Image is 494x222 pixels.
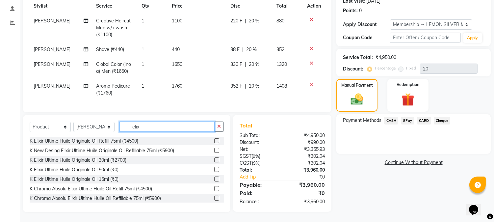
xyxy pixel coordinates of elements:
[282,167,330,174] div: ₹3,960.00
[235,132,282,139] div: Sub Total:
[401,117,414,125] span: GPay
[246,46,257,53] span: 20 %
[235,198,282,205] div: Balance :
[30,166,118,173] div: K Elixir Ultime Huile Originale Oil 50ml (₹0)
[434,117,451,125] span: Cheque
[242,46,244,53] span: |
[96,83,130,96] span: Aroma Pedicure (₹1760)
[282,160,330,167] div: ₹302.04
[341,82,373,88] label: Manual Payment
[235,189,282,197] div: Paid:
[240,153,251,159] span: SGST
[172,46,180,52] span: 440
[338,159,489,166] a: Continue Without Payment
[376,54,396,61] div: ₹4,950.00
[142,83,144,89] span: 1
[276,18,284,24] span: 880
[30,138,138,145] div: K Elixir Ultime Huile Originale Oil Refill 75ml (₹4500)
[34,61,70,67] span: [PERSON_NAME]
[96,46,124,52] span: Shave (₹440)
[253,160,259,166] span: 9%
[249,17,259,24] span: 20 %
[30,176,118,183] div: K Elixir Ultime Huile Originale Oil 15ml (₹0)
[276,46,284,52] span: 352
[466,196,487,215] iframe: chat widget
[463,33,482,43] button: Apply
[282,153,330,160] div: ₹302.04
[249,83,259,90] span: 20 %
[172,61,182,67] span: 1650
[34,83,70,89] span: [PERSON_NAME]
[96,61,131,74] span: Global Color (Inoa) Men (₹1650)
[235,139,282,146] div: Discount:
[417,117,431,125] span: CARD
[282,132,330,139] div: ₹4,950.00
[230,61,242,68] span: 330 F
[172,83,182,89] span: 1760
[245,83,246,90] span: |
[343,54,373,61] div: Service Total:
[142,46,144,52] span: 1
[30,157,126,164] div: K Elixir Ultime Huile Originale Oil 30ml (₹2700)
[142,18,144,24] span: 1
[282,189,330,197] div: ₹0
[240,160,252,166] span: CGST
[398,92,418,108] img: _gift.svg
[290,174,330,180] div: ₹0
[359,7,362,14] div: 0
[119,122,215,132] input: Search or Scan
[397,82,419,88] label: Redemption
[235,153,282,160] div: ( )
[235,146,282,153] div: Net:
[282,181,330,189] div: ₹3,960.00
[343,34,390,41] div: Coupon Code
[245,61,246,68] span: |
[30,195,161,202] div: K Chroma Absolu Elixir Ultime Huile Oil Refillable 75ml (₹5900)
[230,17,242,24] span: 220 F
[406,65,416,71] label: Fixed
[235,181,282,189] div: Payable:
[347,92,367,106] img: _cash.svg
[276,61,287,67] span: 1320
[34,18,70,24] span: [PERSON_NAME]
[245,17,246,24] span: |
[30,185,152,192] div: K Chroma Absolu Elixir Ultime Huile Oil Refill 75ml (₹4500)
[343,21,390,28] div: Apply Discount
[30,147,174,154] div: K New Desing Elixir Ultime Huile Originale Oil Refillable 75ml (₹5900)
[343,7,358,14] div: Points:
[172,18,182,24] span: 1100
[240,122,255,129] span: Total
[343,66,363,72] div: Discount:
[230,46,240,53] span: 88 F
[96,18,131,38] span: Creative Haircut Men w/o wash (₹1100)
[276,83,287,89] span: 1408
[249,61,259,68] span: 20 %
[142,61,144,67] span: 1
[282,146,330,153] div: ₹3,355.93
[282,139,330,146] div: ₹990.00
[235,174,290,180] a: Add Tip
[230,83,242,90] span: 352 F
[235,160,282,167] div: ( )
[34,46,70,52] span: [PERSON_NAME]
[235,167,282,174] div: Total:
[343,117,381,124] span: Payment Methods
[375,65,396,71] label: Percentage
[253,153,259,159] span: 9%
[282,198,330,205] div: ₹3,960.00
[390,33,460,43] input: Enter Offer / Coupon Code
[384,117,398,125] span: CASH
